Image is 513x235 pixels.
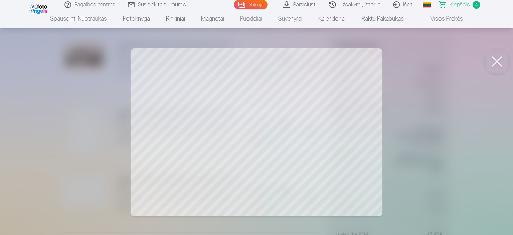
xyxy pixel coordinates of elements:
a: Magnetai [193,9,232,28]
img: /fa2 [29,3,49,14]
a: Visos prekės [412,9,471,28]
a: Fotoknyga [115,9,158,28]
span: Krepšelis [450,1,470,9]
span: 4 [473,1,480,9]
a: Puodeliai [232,9,270,28]
a: Spausdinti nuotraukas [42,9,115,28]
a: Suvenyrai [270,9,310,28]
a: Rinkiniai [158,9,193,28]
a: Kalendoriai [310,9,354,28]
a: Raktų pakabukas [354,9,412,28]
